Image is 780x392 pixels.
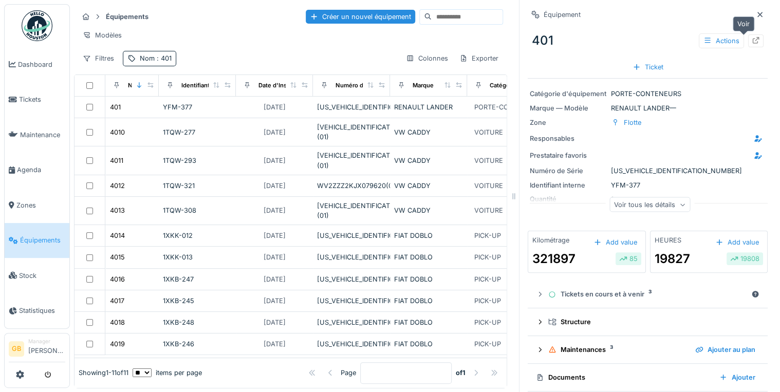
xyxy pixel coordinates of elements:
div: 1XKK-013 [163,252,232,262]
div: Colonnes [401,51,453,66]
div: VW CADDY [394,181,463,191]
a: Agenda [5,153,69,188]
div: Prestataire favoris [530,151,607,160]
div: FIAT DOBLO [394,274,463,284]
div: FIAT DOBLO [394,339,463,349]
div: [US_VEHICLE_IDENTIFICATION_NUMBER]/42 [317,296,386,306]
div: [DATE] [264,206,286,215]
li: [PERSON_NAME] [28,338,65,360]
div: [US_VEHICLE_IDENTIFICATION_NUMBER]/39 [317,231,386,240]
div: WV2ZZZ2KJX079620(01) [317,181,386,191]
div: 1TQW-293 [163,156,232,165]
span: Agenda [17,165,65,175]
div: [DATE] [264,127,286,137]
div: 4011 [110,156,123,165]
div: [DATE] [264,102,286,112]
div: VOITURE [474,206,503,215]
div: 19808 [730,254,759,264]
summary: DocumentsAjouter [532,368,764,387]
div: Add value [589,235,641,249]
div: 4017 [110,296,124,306]
div: [US_VEHICLE_IDENTIFICATION_NUMBER]/44 [317,274,386,284]
div: VW CADDY [394,206,463,215]
div: Documents [536,372,711,382]
div: 1XKB-246 [163,339,232,349]
div: [VEHICLE_IDENTIFICATION_NUMBER](01) [317,122,386,142]
div: FIAT DOBLO [394,231,463,240]
div: 4014 [110,231,125,240]
div: 4010 [110,127,125,137]
img: Badge_color-CXgf-gQk.svg [22,10,52,41]
div: YFM-377 [163,102,232,112]
div: [DATE] [264,274,286,284]
summary: Tickets en cours et à venir3 [532,285,764,304]
strong: Équipements [102,12,153,22]
div: 4016 [110,274,125,284]
span: Maintenance [20,130,65,140]
span: Statistiques [19,306,65,315]
div: Voir tous les détails [609,197,690,212]
div: RENAULT LANDER — [530,103,766,113]
div: Modèles [78,28,126,43]
div: [DATE] [264,252,286,262]
summary: Structure [532,312,764,331]
div: 4019 [110,339,125,349]
div: [US_VEHICLE_IDENTIFICATION_NUMBER] [530,166,766,176]
div: Ajouter [715,370,759,384]
a: Stock [5,258,69,293]
div: FIAT DOBLO [394,318,463,327]
div: PICK-UP [474,339,501,349]
div: 401 [528,27,768,54]
div: 1XKK-012 [163,231,232,240]
a: GB Manager[PERSON_NAME] [9,338,65,362]
div: Voir [733,16,754,31]
strong: of 1 [456,368,466,378]
a: Dashboard [5,47,69,82]
div: Filtres [78,51,119,66]
div: Créer un nouvel équipement [306,10,415,24]
div: VOITURE [474,181,503,191]
div: VW CADDY [394,127,463,137]
div: [US_VEHICLE_IDENTIFICATION_NUMBER]/04 [317,252,386,262]
div: Ticket [628,60,667,74]
div: Catégories d'équipement [490,81,561,90]
div: 4012 [110,181,125,191]
div: [DATE] [264,231,286,240]
div: YFM-377 [530,180,766,190]
div: Catégorie d'équipement [530,89,607,99]
div: PORTE-CONTENEURS [474,102,545,112]
div: items per page [133,368,202,378]
div: 4013 [110,206,125,215]
a: Zones [5,188,69,223]
div: 85 [619,254,638,264]
div: 1XKB-248 [163,318,232,327]
div: Manager [28,338,65,345]
div: Flotte [624,118,641,127]
div: Date d'Installation [258,81,309,90]
div: RENAULT LANDER [394,102,463,112]
div: [DATE] [264,181,286,191]
li: GB [9,341,24,357]
div: Tickets en cours et à venir [548,289,747,299]
div: [VEHICLE_IDENTIFICATION_NUMBER](01) [317,201,386,220]
div: HEURES [655,235,681,245]
div: PICK-UP [474,274,501,284]
div: Identifiant interne [181,81,231,90]
div: Nom [140,53,172,63]
div: VOITURE [474,156,503,165]
div: FIAT DOBLO [394,252,463,262]
div: [DATE] [264,318,286,327]
div: Zone [530,118,607,127]
div: PICK-UP [474,296,501,306]
span: Zones [16,200,65,210]
div: [US_VEHICLE_IDENTIFICATION_NUMBER]/32 [317,318,386,327]
span: Tickets [19,95,65,104]
a: Statistiques [5,293,69,329]
div: 19827 [655,250,690,268]
span: Équipements [20,235,65,245]
div: Équipement [544,10,581,20]
div: Page [341,368,356,378]
div: 1XKB-247 [163,274,232,284]
div: Actions [699,33,744,48]
div: PORTE-CONTENEURS [530,89,766,99]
